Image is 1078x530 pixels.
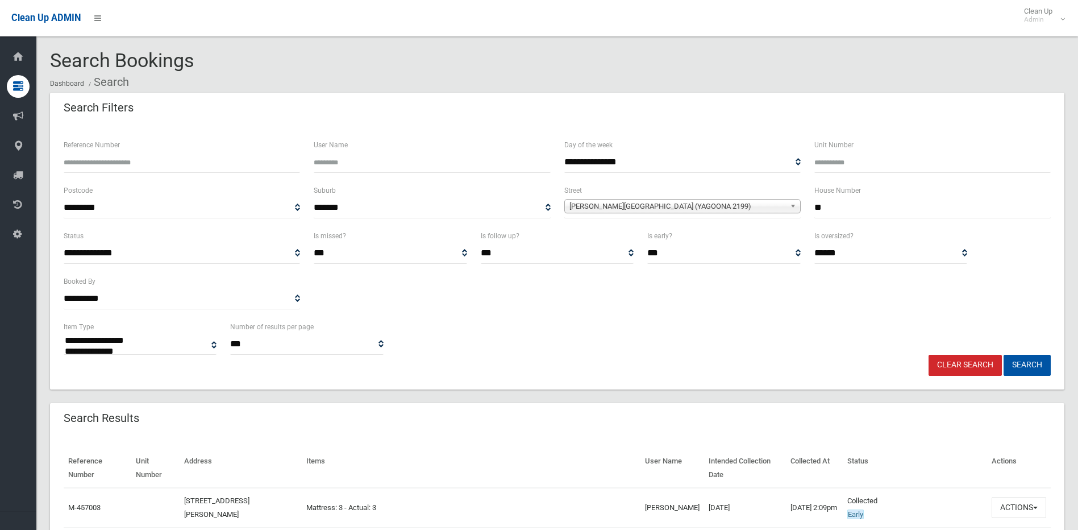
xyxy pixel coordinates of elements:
a: M-457003 [68,503,101,512]
a: Clear Search [929,355,1002,376]
label: Number of results per page [230,321,314,333]
header: Search Filters [50,97,147,119]
label: Unit Number [814,139,854,151]
span: Clean Up [1018,7,1064,24]
th: User Name [640,449,704,488]
label: Is follow up? [481,230,519,242]
label: Reference Number [64,139,120,151]
th: Status [843,449,987,488]
label: Day of the week [564,139,613,151]
label: Postcode [64,184,93,197]
label: Booked By [64,275,95,288]
th: Reference Number [64,449,131,488]
label: House Number [814,184,861,197]
label: Suburb [314,184,336,197]
td: Mattress: 3 - Actual: 3 [302,488,640,528]
td: [PERSON_NAME] [640,488,704,528]
th: Actions [987,449,1051,488]
label: Item Type [64,321,94,333]
label: User Name [314,139,348,151]
small: Admin [1024,15,1052,24]
li: Search [86,72,129,93]
label: Is early? [647,230,672,242]
td: Collected [843,488,987,528]
header: Search Results [50,407,153,429]
th: Unit Number [131,449,180,488]
th: Items [302,449,640,488]
span: Search Bookings [50,49,194,72]
th: Collected At [786,449,843,488]
label: Street [564,184,582,197]
a: [STREET_ADDRESS][PERSON_NAME] [184,496,249,519]
td: [DATE] 2:09pm [786,488,843,528]
label: Status [64,230,84,242]
th: Address [180,449,302,488]
th: Intended Collection Date [704,449,786,488]
span: Clean Up ADMIN [11,13,81,23]
span: [PERSON_NAME][GEOGRAPHIC_DATA] (YAGOONA 2199) [569,200,785,213]
a: Dashboard [50,80,84,88]
label: Is missed? [314,230,346,242]
label: Is oversized? [814,230,854,242]
button: Actions [992,497,1046,518]
span: Early [847,510,864,519]
td: [DATE] [704,488,786,528]
button: Search [1004,355,1051,376]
